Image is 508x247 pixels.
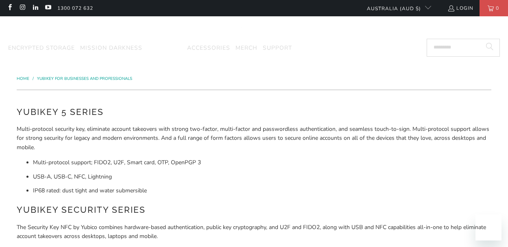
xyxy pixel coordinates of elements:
[263,39,292,58] a: Support
[8,39,292,58] nav: Translation missing: en.navigation.header.main_nav
[33,186,491,195] li: IP68 rated: dust tight and water submersible
[32,5,39,11] a: Trust Panda Australia on LinkedIn
[6,5,13,11] a: Trust Panda Australia on Facebook
[235,39,257,58] a: Merch
[37,76,132,82] a: YubiKey for Businesses and Professionals
[8,44,75,52] span: Encrypted Storage
[263,44,292,52] span: Support
[17,76,31,82] a: Home
[148,39,182,58] summary: YubiKey
[19,5,26,11] a: Trust Panda Australia on Instagram
[212,20,296,37] img: Trust Panda Australia
[187,44,230,52] span: Accessories
[17,125,491,152] p: Multi-protocol security key, eliminate account takeovers with strong two-factor, multi-factor and...
[447,4,473,13] a: Login
[235,44,257,52] span: Merch
[475,214,501,240] iframe: Button to launch messaging window
[17,106,491,119] h2: YubiKey 5 Series
[44,5,51,11] a: Trust Panda Australia on YouTube
[8,39,75,58] a: Encrypted Storage
[80,44,142,52] span: Mission Darkness
[480,39,500,57] button: Search
[33,172,491,181] li: USB-A, USB-C, NFC, Lightning
[187,39,230,58] a: Accessories
[17,76,29,82] span: Home
[33,158,491,167] li: Multi-protocol support; FIDO2, U2F, Smart card, OTP, OpenPGP 3
[57,4,93,13] a: 1300 072 632
[17,223,491,241] p: The Security Key NFC by Yubico combines hardware-based authentication, public key cryptography, a...
[427,39,500,57] input: Search...
[80,39,142,58] a: Mission Darkness
[33,76,34,82] span: /
[148,44,173,52] span: YubiKey
[17,203,491,216] h2: YubiKey Security Series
